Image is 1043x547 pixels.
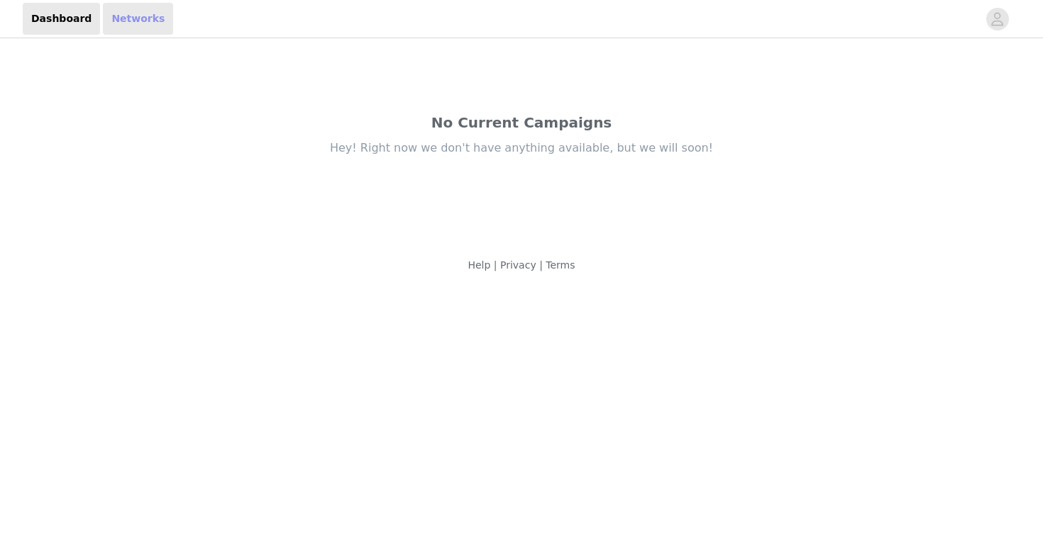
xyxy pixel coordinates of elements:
[103,3,173,35] a: Networks
[546,259,575,271] a: Terms
[494,259,497,271] span: |
[468,259,490,271] a: Help
[23,3,100,35] a: Dashboard
[990,8,1004,30] div: avatar
[223,112,819,133] div: No Current Campaigns
[500,259,536,271] a: Privacy
[223,140,819,156] div: Hey! Right now we don't have anything available, but we will soon!
[539,259,543,271] span: |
